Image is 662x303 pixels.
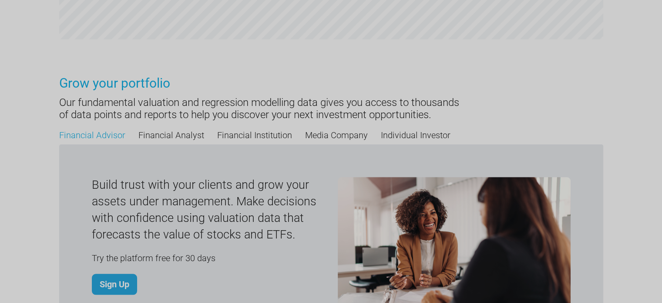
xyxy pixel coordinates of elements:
a: Individual Investor [381,129,450,142]
h3: Grow your portfolio [59,74,464,92]
a: Sign Up [92,274,137,295]
a: Financial Institution [217,129,292,142]
h4: Our fundamental valuation and regression modelling data gives you access to thousands of data poi... [59,96,464,122]
a: Media Company [305,129,368,142]
a: Financial Analyst [138,129,204,142]
h4: Try the platform free for 30 days [92,253,325,263]
h3: Build trust with your clients and grow your assets under management. Make decisions with confiden... [92,177,325,243]
a: Financial Advisor [59,129,125,142]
